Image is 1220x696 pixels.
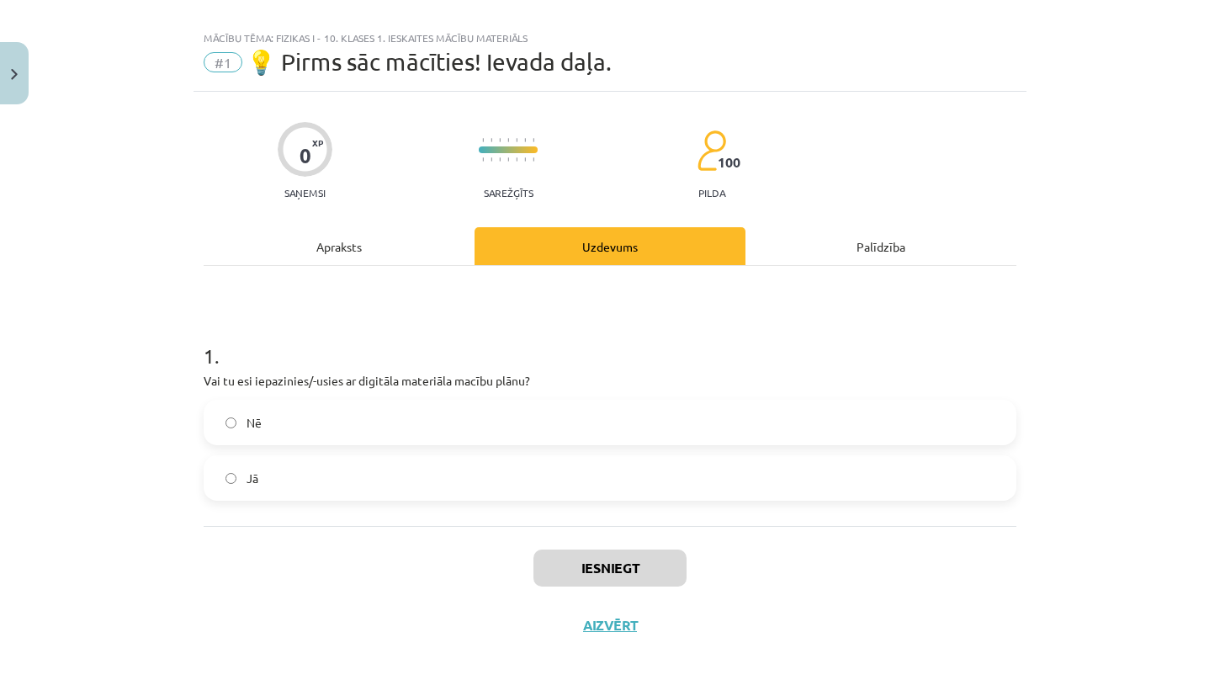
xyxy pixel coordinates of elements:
span: Jā [247,470,258,487]
span: XP [312,138,323,147]
p: Saņemsi [278,187,332,199]
img: icon-short-line-57e1e144782c952c97e751825c79c345078a6d821885a25fce030b3d8c18986b.svg [533,138,534,142]
span: Nē [247,414,262,432]
img: icon-short-line-57e1e144782c952c97e751825c79c345078a6d821885a25fce030b3d8c18986b.svg [524,157,526,162]
p: pilda [698,187,725,199]
img: icon-close-lesson-0947bae3869378f0d4975bcd49f059093ad1ed9edebbc8119c70593378902aed.svg [11,69,18,80]
div: Apraksts [204,227,475,265]
div: Palīdzība [745,227,1016,265]
input: Jā [225,473,236,484]
img: icon-short-line-57e1e144782c952c97e751825c79c345078a6d821885a25fce030b3d8c18986b.svg [491,138,492,142]
button: Aizvērt [578,617,642,634]
img: icon-short-line-57e1e144782c952c97e751825c79c345078a6d821885a25fce030b3d8c18986b.svg [499,138,501,142]
img: icon-short-line-57e1e144782c952c97e751825c79c345078a6d821885a25fce030b3d8c18986b.svg [482,157,484,162]
img: icon-short-line-57e1e144782c952c97e751825c79c345078a6d821885a25fce030b3d8c18986b.svg [491,157,492,162]
div: Uzdevums [475,227,745,265]
button: Iesniegt [533,550,687,587]
h1: 1 . [204,315,1016,367]
img: icon-short-line-57e1e144782c952c97e751825c79c345078a6d821885a25fce030b3d8c18986b.svg [524,138,526,142]
span: #1 [204,52,242,72]
span: 100 [718,155,740,170]
img: icon-short-line-57e1e144782c952c97e751825c79c345078a6d821885a25fce030b3d8c18986b.svg [499,157,501,162]
img: students-c634bb4e5e11cddfef0936a35e636f08e4e9abd3cc4e673bd6f9a4125e45ecb1.svg [697,130,726,172]
img: icon-short-line-57e1e144782c952c97e751825c79c345078a6d821885a25fce030b3d8c18986b.svg [482,138,484,142]
p: Vai tu esi iepazinies/-usies ar digitāla materiāla macību plānu? [204,372,1016,390]
img: icon-short-line-57e1e144782c952c97e751825c79c345078a6d821885a25fce030b3d8c18986b.svg [507,157,509,162]
input: Nē [225,417,236,428]
img: icon-short-line-57e1e144782c952c97e751825c79c345078a6d821885a25fce030b3d8c18986b.svg [533,157,534,162]
div: 0 [300,144,311,167]
img: icon-short-line-57e1e144782c952c97e751825c79c345078a6d821885a25fce030b3d8c18986b.svg [507,138,509,142]
span: 💡 Pirms sāc mācīties! Ievada daļa. [247,48,612,76]
p: Sarežģīts [484,187,533,199]
img: icon-short-line-57e1e144782c952c97e751825c79c345078a6d821885a25fce030b3d8c18986b.svg [516,138,517,142]
div: Mācību tēma: Fizikas i - 10. klases 1. ieskaites mācību materiāls [204,32,1016,44]
img: icon-short-line-57e1e144782c952c97e751825c79c345078a6d821885a25fce030b3d8c18986b.svg [516,157,517,162]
